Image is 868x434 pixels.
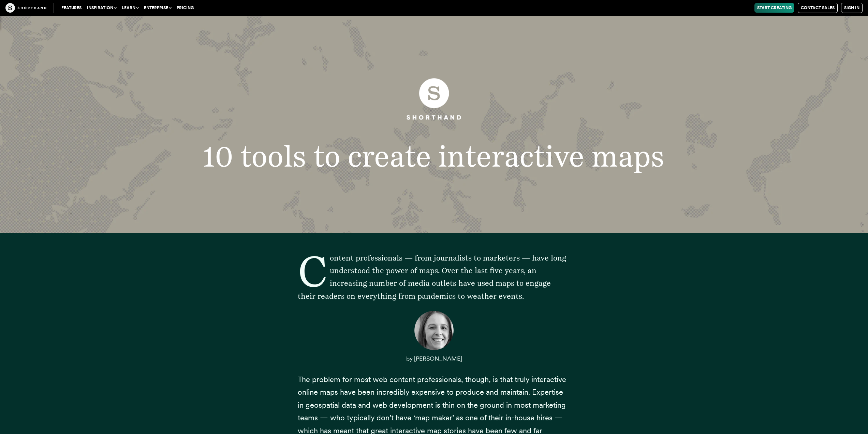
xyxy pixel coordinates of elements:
button: Inspiration [84,3,119,13]
button: Learn [119,3,141,13]
a: Contact Sales [798,3,838,13]
a: Pricing [174,3,196,13]
a: Start Creating [754,3,794,13]
button: Enterprise [141,3,174,13]
a: Features [59,3,84,13]
a: Sign in [841,3,863,13]
h1: 10 tools to create interactive maps [184,142,684,171]
p: by [PERSON_NAME] [298,352,571,365]
span: Content professionals — from journalists to marketers — have long understood the power of maps. O... [298,253,566,300]
img: The Craft [5,3,46,13]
